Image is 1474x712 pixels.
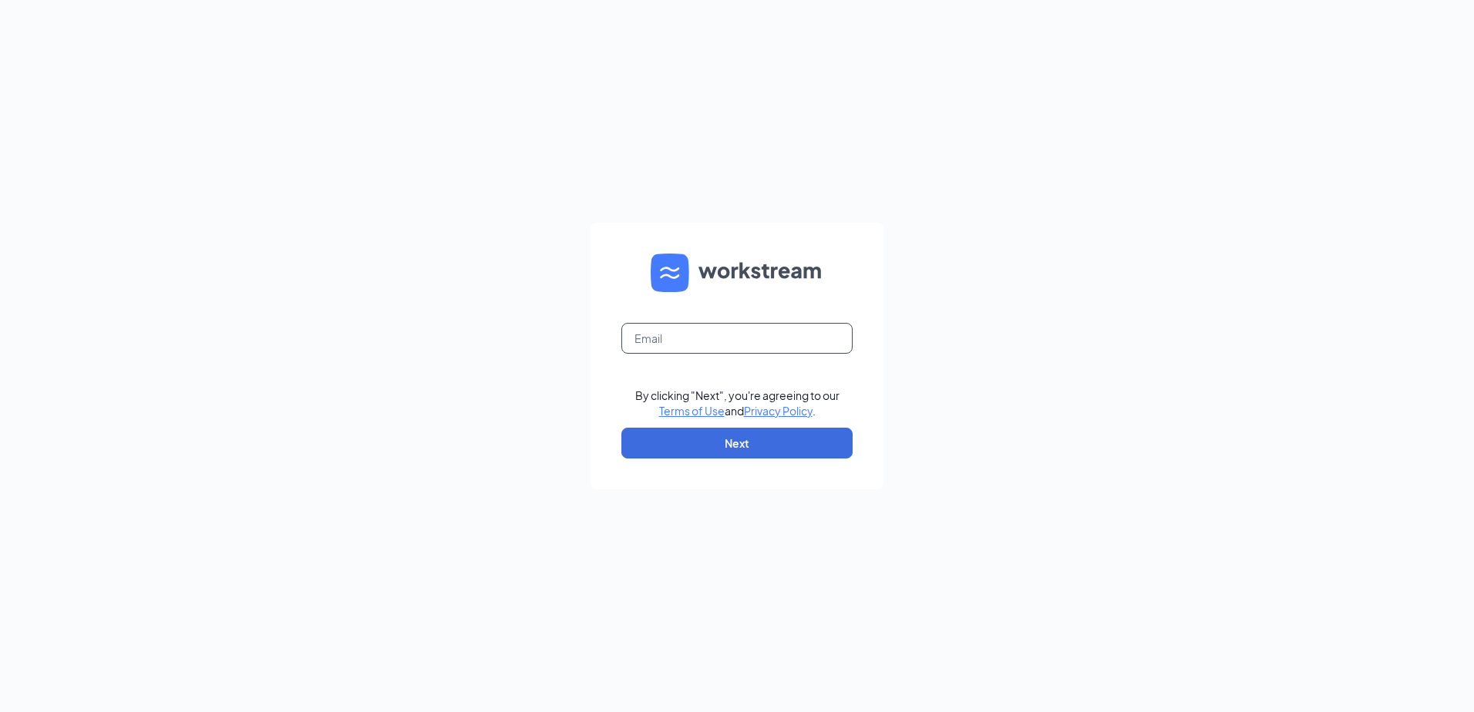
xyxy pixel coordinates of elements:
[635,388,840,418] div: By clicking "Next", you're agreeing to our and .
[744,404,813,418] a: Privacy Policy
[621,323,853,354] input: Email
[659,404,725,418] a: Terms of Use
[651,254,823,292] img: WS logo and Workstream text
[621,428,853,458] button: Next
